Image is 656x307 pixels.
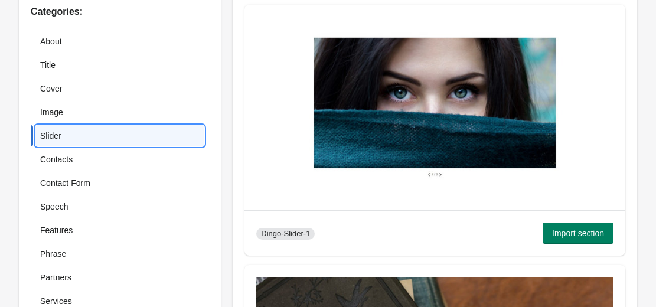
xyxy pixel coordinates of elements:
div: About [40,35,200,47]
div: Speech [40,201,200,213]
div: Image [40,106,200,118]
img: slider_1_700x.jpg [256,17,613,195]
div: Contact Form [40,177,200,189]
div: Slider [40,130,200,142]
span: Dingo-Slider-1 [256,228,315,240]
div: Contacts [40,153,200,165]
div: Services [40,295,200,307]
div: Partners [40,272,200,283]
div: Features [40,224,200,236]
div: Phrase [40,248,200,260]
button: Import section [543,223,613,244]
div: Cover [40,83,200,94]
h2: Categories: [31,5,209,19]
div: Title [40,59,200,71]
span: Import section [552,228,604,238]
